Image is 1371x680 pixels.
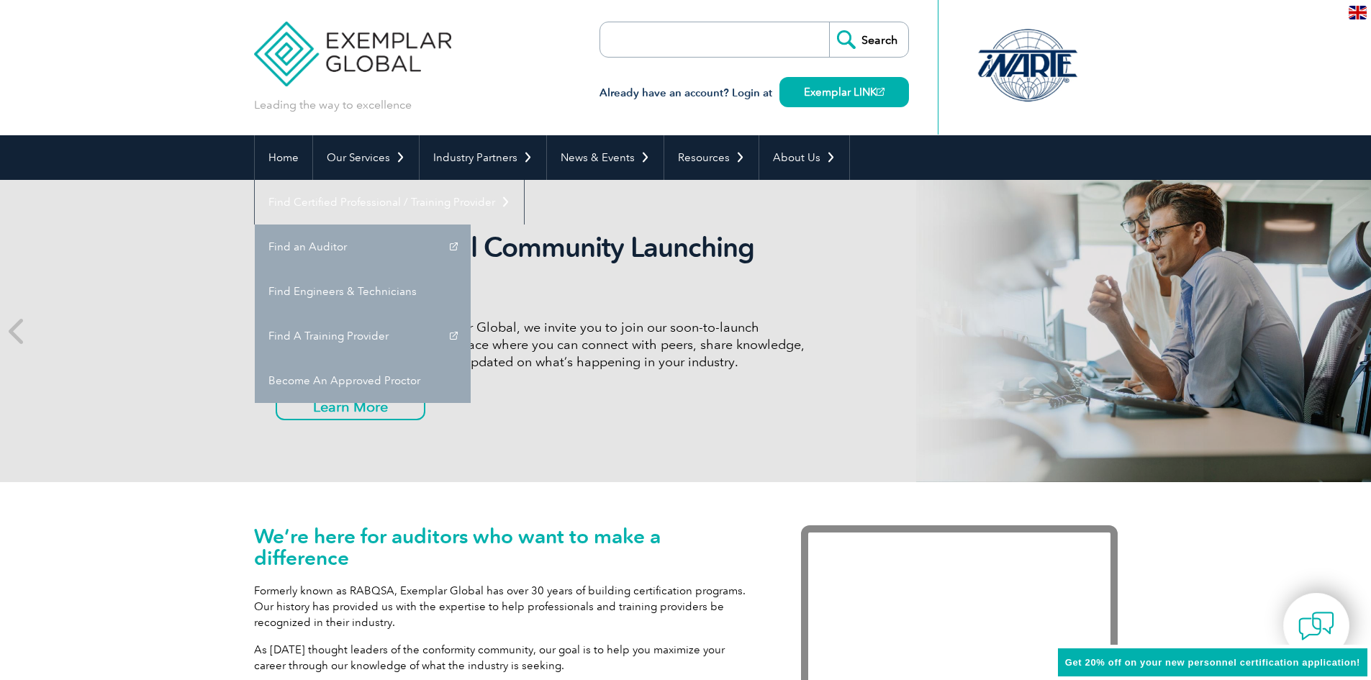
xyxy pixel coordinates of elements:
[1298,608,1334,644] img: contact-chat.png
[664,135,759,180] a: Resources
[547,135,664,180] a: News & Events
[877,88,884,96] img: open_square.png
[276,393,425,420] a: Learn More
[254,583,758,630] p: Formerly known as RABQSA, Exemplar Global has over 30 years of building certification programs. O...
[759,135,849,180] a: About Us
[255,225,471,269] a: Find an Auditor
[276,319,815,371] p: As a valued member of Exemplar Global, we invite you to join our soon-to-launch Community—a fun, ...
[1065,657,1360,668] span: Get 20% off on your new personnel certification application!
[255,135,312,180] a: Home
[829,22,908,57] input: Search
[779,77,909,107] a: Exemplar LINK
[599,84,909,102] h3: Already have an account? Login at
[313,135,419,180] a: Our Services
[254,525,758,568] h1: We’re here for auditors who want to make a difference
[255,358,471,403] a: Become An Approved Proctor
[254,97,412,113] p: Leading the way to excellence
[420,135,546,180] a: Industry Partners
[255,180,524,225] a: Find Certified Professional / Training Provider
[255,314,471,358] a: Find A Training Provider
[255,269,471,314] a: Find Engineers & Technicians
[1349,6,1367,19] img: en
[254,642,758,674] p: As [DATE] thought leaders of the conformity community, our goal is to help you maximize your care...
[276,231,815,297] h2: Exemplar Global Community Launching Soon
